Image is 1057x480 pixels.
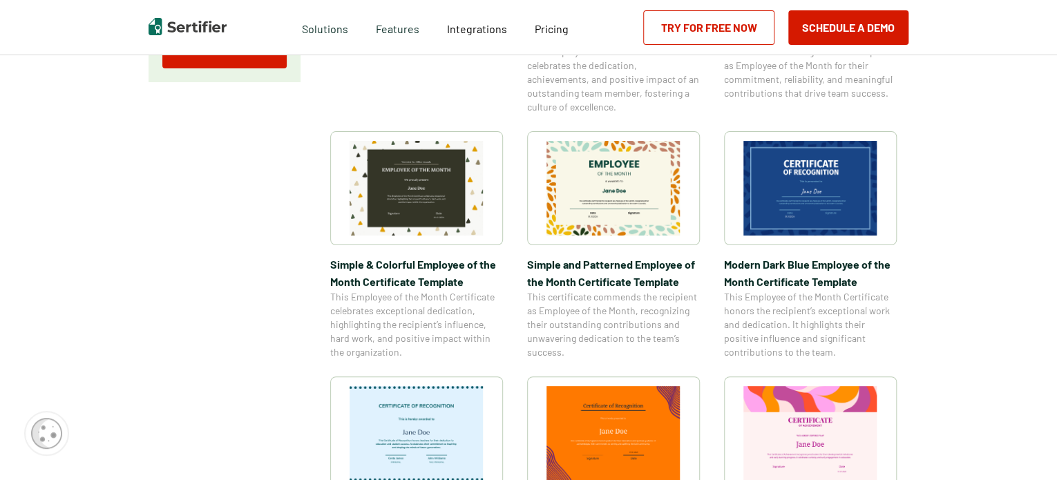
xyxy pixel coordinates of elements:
[527,45,700,114] span: This Employee of the Month Certificate celebrates the dedication, achievements, and positive impa...
[724,45,897,100] span: This certificate recognizes the recipient as Employee of the Month for their commitment, reliabil...
[330,290,503,359] span: This Employee of the Month Certificate celebrates exceptional dedication, highlighting the recipi...
[788,10,908,45] button: Schedule a Demo
[149,18,227,35] img: Sertifier | Digital Credentialing Platform
[724,131,897,359] a: Modern Dark Blue Employee of the Month Certificate TemplateModern Dark Blue Employee of the Month...
[535,22,569,35] span: Pricing
[376,19,419,36] span: Features
[330,131,503,359] a: Simple & Colorful Employee of the Month Certificate TemplateSimple & Colorful Employee of the Mon...
[527,131,700,359] a: Simple and Patterned Employee of the Month Certificate TemplateSimple and Patterned Employee of t...
[447,19,507,36] a: Integrations
[724,290,897,359] span: This Employee of the Month Certificate honors the recipient’s exceptional work and dedication. It...
[988,414,1057,480] iframe: Chat Widget
[330,256,503,290] span: Simple & Colorful Employee of the Month Certificate Template
[527,256,700,290] span: Simple and Patterned Employee of the Month Certificate Template
[527,290,700,359] span: This certificate commends the recipient as Employee of the Month, recognizing their outstanding c...
[302,19,348,36] span: Solutions
[724,256,897,290] span: Modern Dark Blue Employee of the Month Certificate Template
[31,418,62,449] img: Cookie Popup Icon
[350,141,484,236] img: Simple & Colorful Employee of the Month Certificate Template
[535,19,569,36] a: Pricing
[447,22,507,35] span: Integrations
[743,141,877,236] img: Modern Dark Blue Employee of the Month Certificate Template
[546,141,680,236] img: Simple and Patterned Employee of the Month Certificate Template
[643,10,774,45] a: Try for Free Now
